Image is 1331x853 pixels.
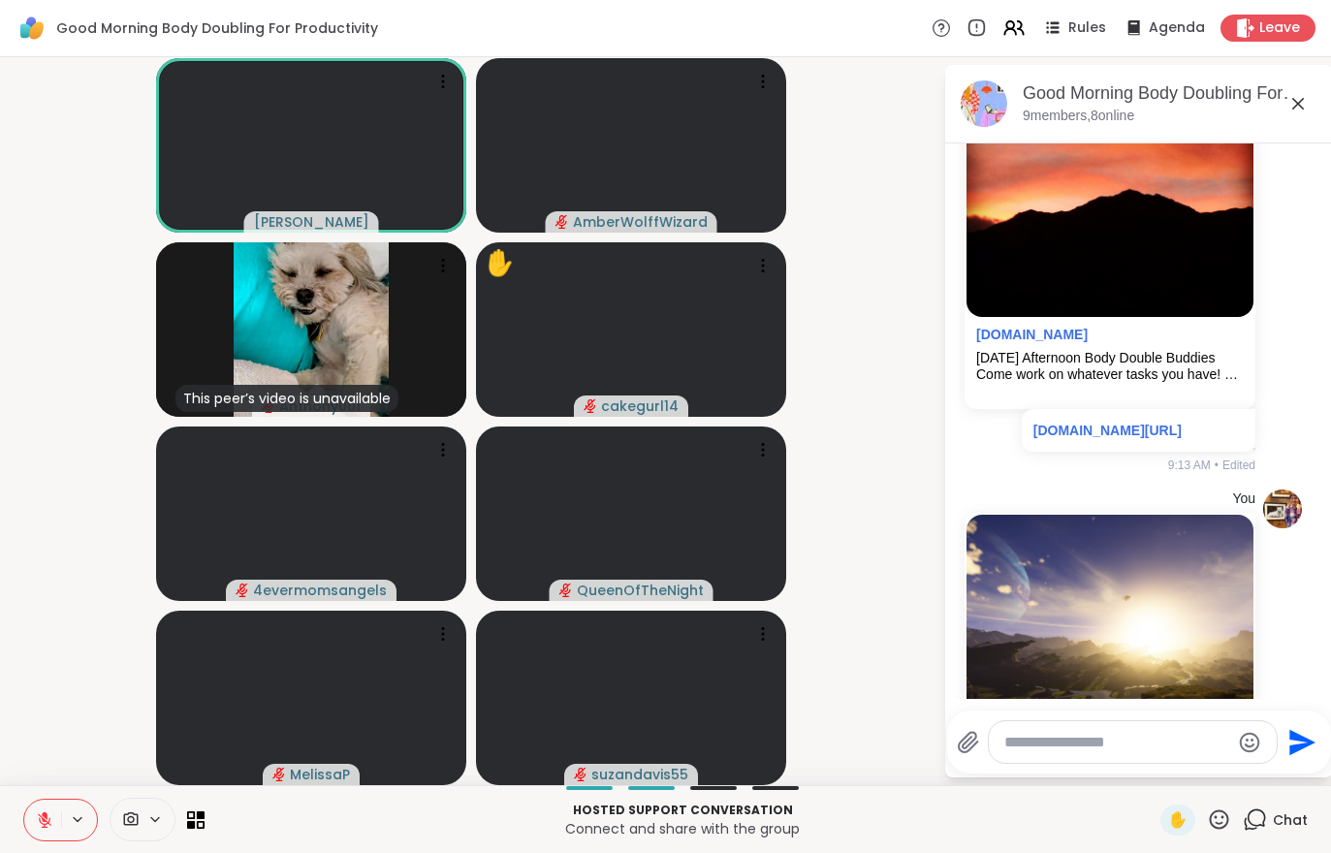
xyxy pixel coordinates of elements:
[1033,423,1182,438] a: [DOMAIN_NAME][URL]
[272,768,286,781] span: audio-muted
[967,75,1253,316] img: Tuesday Afternoon Body Double Buddies
[175,385,398,412] div: This peer’s video is unavailable
[1068,18,1106,38] span: Rules
[1023,81,1317,106] div: Good Morning Body Doubling For Productivity, [DATE]
[976,366,1244,383] div: Come work on whatever tasks you have! Just want company to chill with? Thats fine too! I always e...
[584,399,597,413] span: audio-muted
[16,12,48,45] img: ShareWell Logomark
[577,581,704,600] span: QueenOfTheNight
[253,581,387,600] span: 4evermomsangels
[601,396,679,416] span: cakegurl14
[1168,457,1211,474] span: 9:13 AM
[254,212,369,232] span: [PERSON_NAME]
[484,244,515,282] div: ✋
[961,80,1007,127] img: Good Morning Body Doubling For Productivity, Oct 14
[976,350,1244,366] div: [DATE] Afternoon Body Double Buddies
[967,515,1253,756] img: Wolff Wizard’s Tuesday Evening Hangout Den 🐺🪄
[1263,490,1302,528] img: https://sharewell-space-live.sfo3.digitaloceanspaces.com/user-generated/9a5601ee-7e1f-42be-b53e-4...
[574,768,587,781] span: audio-muted
[236,584,249,597] span: audio-muted
[290,765,350,784] span: MelissaP
[976,327,1088,342] a: Attachment
[1149,18,1205,38] span: Agenda
[555,215,569,229] span: audio-muted
[573,212,708,232] span: AmberWolffWizard
[1222,457,1255,474] span: Edited
[559,584,573,597] span: audio-muted
[1168,808,1188,832] span: ✋
[234,242,389,417] img: Anthony001
[1023,107,1134,126] p: 9 members, 8 online
[1278,720,1321,764] button: Send
[1273,810,1308,830] span: Chat
[1259,18,1300,38] span: Leave
[1004,733,1230,752] textarea: Type your message
[216,802,1149,819] p: Hosted support conversation
[56,18,378,38] span: Good Morning Body Doubling For Productivity
[216,819,1149,838] p: Connect and share with the group
[591,765,688,784] span: suzandavis55
[1238,731,1261,754] button: Emoji picker
[1232,490,1255,509] h4: You
[1215,457,1219,474] span: •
